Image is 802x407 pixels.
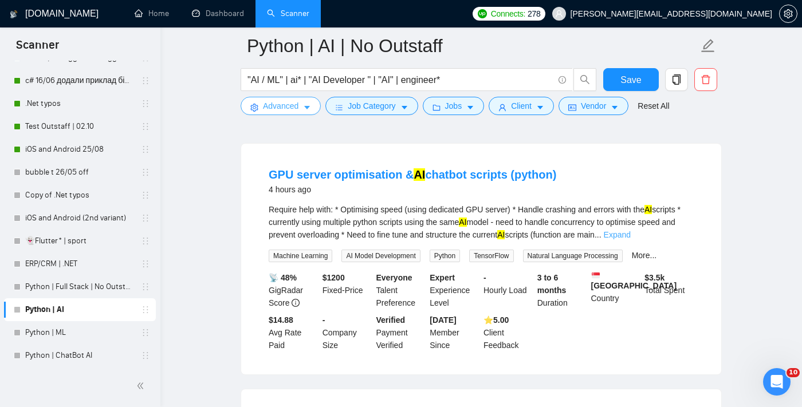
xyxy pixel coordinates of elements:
span: bars [335,103,343,112]
span: TensorFlow [469,250,513,262]
span: Save [620,73,641,87]
div: Total Spent [642,271,696,309]
span: holder [141,168,150,177]
button: settingAdvancedcaret-down [241,97,321,115]
b: - [483,273,486,282]
input: Scanner name... [247,31,698,60]
a: Test Outstaff | 02.10 [25,115,134,138]
a: iOS and Android 25/08 [25,138,134,161]
span: holder [141,76,150,85]
span: caret-down [303,103,311,112]
mark: AI [644,205,652,214]
span: Natural Language Processing [523,250,623,262]
div: Payment Verified [374,314,428,351]
a: Python | ChatBot AI [25,344,134,367]
b: - [323,315,325,325]
button: idcardVendorcaret-down [559,97,628,115]
span: user [498,103,506,112]
iframe: Intercom live chat [763,368,791,396]
span: info-circle [292,299,300,307]
button: copy [665,68,688,91]
span: Python [430,250,460,262]
a: 👻Flutter* | sport [25,230,134,252]
span: user [555,10,563,18]
a: Python | AI [25,298,134,321]
button: barsJob Categorycaret-down [325,97,418,115]
span: holder [141,122,150,131]
div: Avg Rate Paid [266,314,320,351]
span: folder [433,103,441,112]
input: Search Freelance Jobs... [247,73,553,87]
span: Connects: [491,7,525,20]
span: idcard [568,103,576,112]
b: [DATE] [430,315,456,325]
div: Company Size [320,314,374,351]
div: Country [589,271,643,309]
span: AI Model Development [341,250,420,262]
b: $14.88 [269,315,293,325]
span: caret-down [611,103,619,112]
button: folderJobscaret-down [423,97,485,115]
span: caret-down [400,103,408,112]
span: info-circle [559,76,566,84]
a: Reset All [638,100,669,112]
span: double-left [136,380,148,392]
button: Save [603,68,659,91]
span: holder [141,99,150,108]
a: Copy of .Net typos [25,184,134,207]
div: Experience Level [427,271,481,309]
span: holder [141,191,150,200]
button: delete [694,68,717,91]
span: holder [141,259,150,268]
a: dashboardDashboard [192,9,244,18]
span: search [574,74,596,85]
b: Expert [430,273,455,282]
span: delete [695,74,717,85]
span: holder [141,236,150,246]
mark: AI [459,218,466,227]
div: Hourly Load [481,271,535,309]
button: search [573,68,596,91]
span: Job Category [348,100,395,112]
b: $ 1200 [323,273,345,282]
a: iOS and Android (2nd variant) [25,207,134,230]
a: c# 16/06 додали приклад більший кавер [25,69,134,92]
span: Scanner [7,37,68,61]
b: ⭐️ 5.00 [483,315,509,325]
a: Python | Full Stack | No Outstaff [25,275,134,298]
span: Client [511,100,532,112]
button: userClientcaret-down [489,97,554,115]
b: Everyone [376,273,412,282]
div: Client Feedback [481,314,535,351]
mark: AI [414,168,425,181]
span: holder [141,328,150,337]
mark: AI [497,230,505,239]
span: holder [141,351,150,360]
div: Require help with: * Optimising speed (using dedicated GPU server) * Handle crashing and errors w... [269,203,694,241]
span: caret-down [536,103,544,112]
span: edit [701,38,715,53]
span: Advanced [263,100,298,112]
b: 📡 48% [269,273,297,282]
a: searchScanner [267,9,309,18]
div: GigRadar Score [266,271,320,309]
a: .Net typos [25,92,134,115]
b: $ 3.5k [644,273,665,282]
a: GPU server optimisation &AIchatbot scripts (python) [269,168,556,181]
a: Python | ML [25,321,134,344]
span: copy [666,74,687,85]
div: Member Since [427,314,481,351]
span: setting [250,103,258,112]
img: 🇸🇬 [592,271,600,279]
span: 278 [528,7,540,20]
span: ... [595,230,601,239]
div: 4 hours ago [269,183,556,196]
a: bubble t 26/05 off [25,161,134,184]
img: upwork-logo.png [478,9,487,18]
a: ERP/CRM | .NET [25,252,134,275]
span: caret-down [466,103,474,112]
span: 10 [787,368,800,377]
a: setting [779,9,797,18]
span: Jobs [445,100,462,112]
